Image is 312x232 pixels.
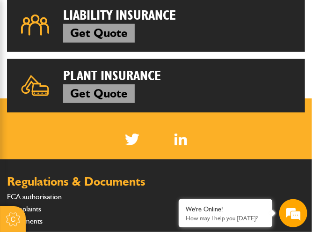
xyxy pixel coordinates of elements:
p: How may I help you today? [186,215,265,222]
div: Chat with us now [49,52,157,65]
h2: Regulations & Documents [7,176,305,188]
a: Get Quote [63,84,135,103]
a: LinkedIn [174,134,187,145]
img: Linked In [174,134,187,145]
a: Get Quote [63,24,135,43]
a: Complaints [7,204,41,213]
em: Start Chat [127,175,170,188]
div: Minimize live chat window [153,5,176,27]
img: d_20077148190_company_1631870298795_20077148190 [16,52,39,65]
textarea: Type your message and hit 'Enter' [12,170,171,202]
input: Enter your phone number [12,142,171,163]
h2: Plant Insurance [63,68,298,85]
h2: Liability Insurance [63,8,298,24]
img: Twitter [125,134,139,145]
a: FCA authorisation [7,192,62,201]
input: Enter your last name [12,87,171,107]
input: Enter your email address [12,114,171,135]
div: We're Online! [186,205,265,213]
